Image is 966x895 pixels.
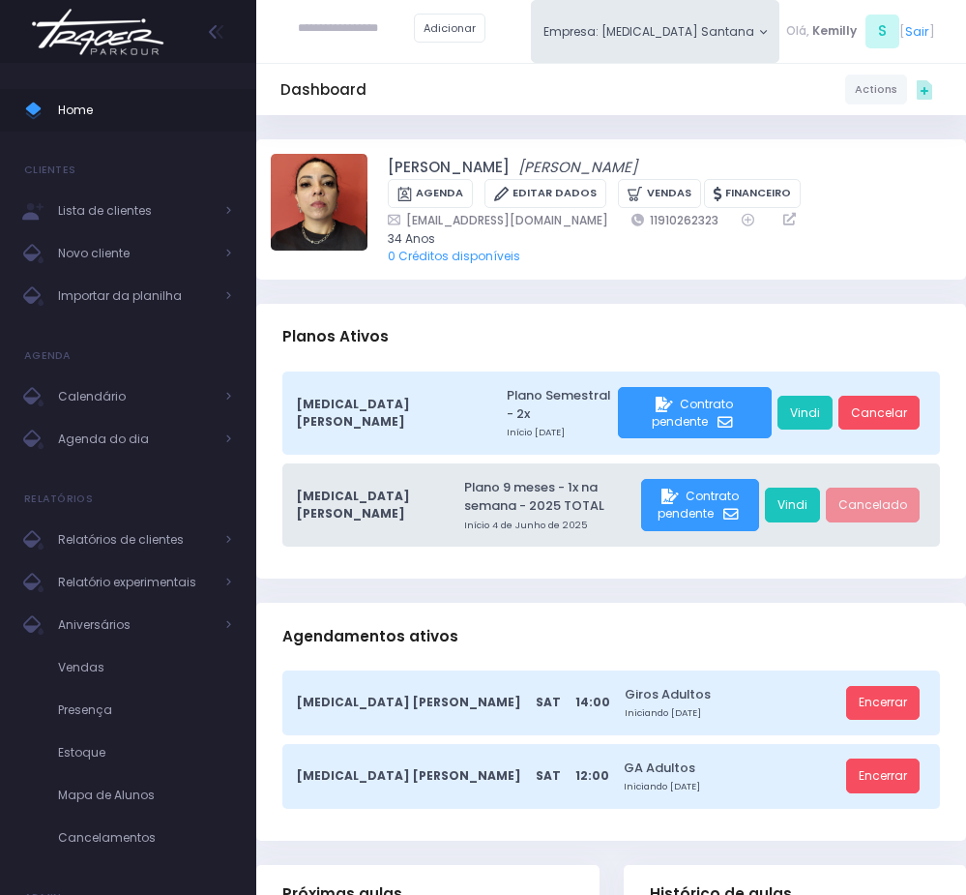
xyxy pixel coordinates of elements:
a: Vendas [618,179,700,209]
a: Vindi [777,396,833,431]
span: Sat [536,694,561,711]
a: [PERSON_NAME] [518,157,637,179]
a: Plano Semestral - 2x [507,386,611,424]
span: 12:00 [575,767,609,785]
span: [MEDICAL_DATA] [PERSON_NAME] [297,694,521,711]
span: Relatório experimentais [58,570,213,595]
h5: Dashboard [280,81,366,99]
div: [ ] [779,12,942,51]
span: [MEDICAL_DATA] [PERSON_NAME] [297,767,521,785]
span: Cancelamentos [58,825,232,850]
a: GA Adultos [624,759,840,777]
h4: Agenda [24,337,72,375]
h3: Agendamentos ativos [282,609,458,665]
a: [EMAIL_ADDRESS][DOMAIN_NAME] [388,211,608,229]
span: Mapa de Alunos [58,783,232,808]
a: 0 Créditos disponíveis [388,248,520,264]
span: Importar da planilha [58,283,213,309]
a: Actions [845,75,907,104]
a: Encerrar [846,686,920,721]
small: Iniciando [DATE] [624,780,840,793]
a: Financeiro [704,179,801,209]
a: Plano 9 meses - 1x na semana - 2025 TOTAL [464,478,635,516]
span: Calendário [58,384,213,409]
span: Novo cliente [58,241,213,266]
a: Giros Adultos [625,685,840,703]
span: [MEDICAL_DATA] [PERSON_NAME] [297,488,435,522]
span: Aniversários [58,612,213,638]
a: Agenda [388,179,473,209]
a: Cancelar [838,396,920,431]
span: Olá, [786,22,809,40]
a: Adicionar [414,14,485,43]
img: Camila de Sousa Alves [271,154,367,251]
span: Sat [536,767,561,785]
span: Lista de clientes [58,198,213,224]
span: 14:00 [575,694,610,711]
h4: Relatórios [24,480,93,519]
a: Editar Dados [484,179,606,209]
span: Relatórios de clientes [58,527,213,552]
span: Home [58,98,232,123]
small: Início [DATE] [507,426,611,439]
a: Encerrar [846,759,920,793]
span: Estoque [58,740,232,765]
span: 34 Anos [388,230,928,248]
span: Presença [58,698,232,723]
small: Iniciando [DATE] [625,706,840,720]
h4: Clientes [24,151,75,190]
span: [MEDICAL_DATA] [PERSON_NAME] [297,396,478,431]
i: [PERSON_NAME] [518,157,637,177]
a: Sair [905,22,929,41]
a: Vindi [765,488,820,522]
span: Kemilly [812,22,857,40]
small: Início 4 de Junho de 2025 [464,519,635,532]
span: S [865,15,899,48]
h3: Planos Ativos [282,310,389,366]
span: Contrato pendente [652,396,733,430]
a: [PERSON_NAME] [388,157,510,179]
span: Contrato pendente [658,488,739,522]
span: Vendas [58,655,232,680]
a: 11910262323 [631,211,718,229]
span: Agenda do dia [58,427,213,452]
